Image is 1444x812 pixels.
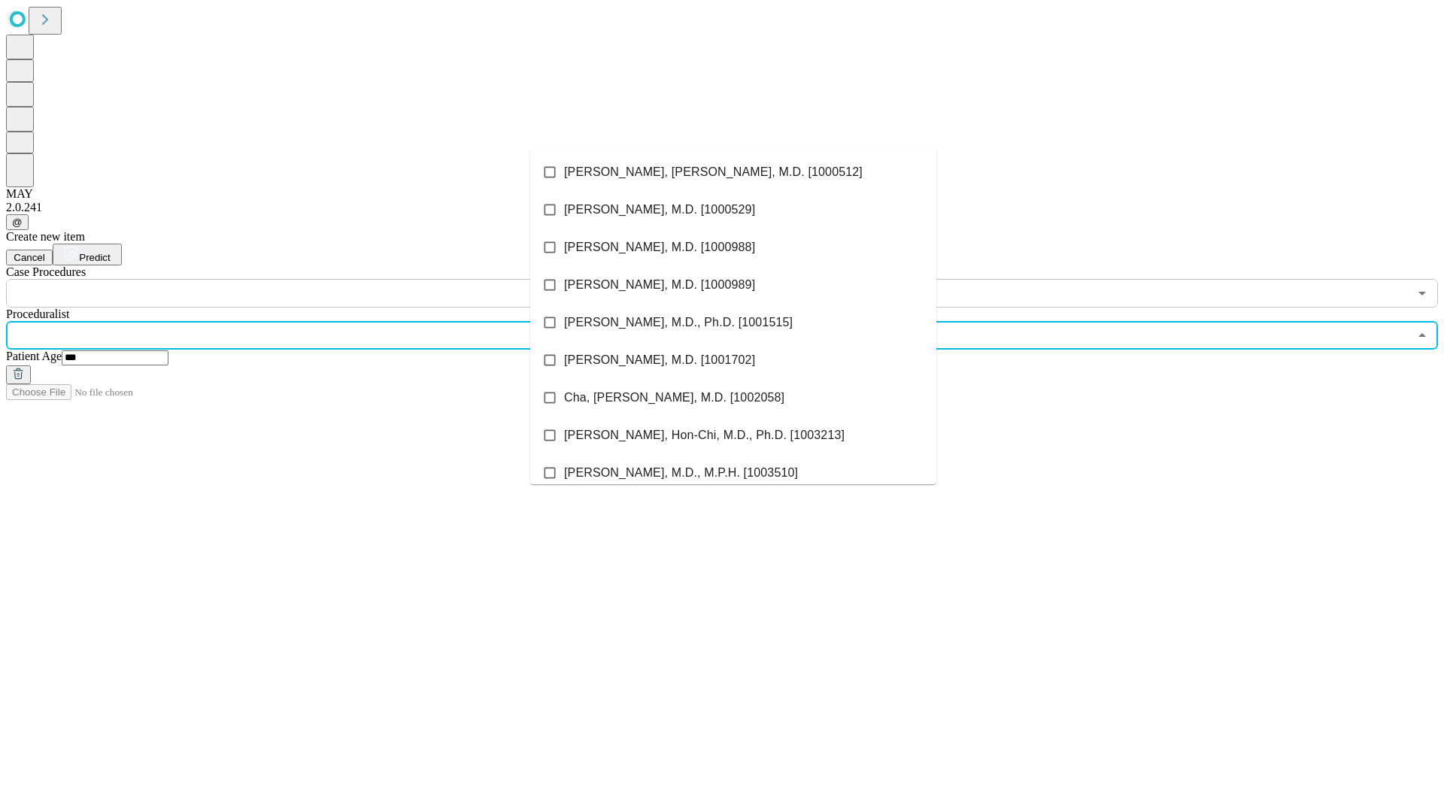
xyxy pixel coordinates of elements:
[564,163,863,181] span: [PERSON_NAME], [PERSON_NAME], M.D. [1000512]
[564,464,798,482] span: [PERSON_NAME], M.D., M.P.H. [1003510]
[564,426,845,444] span: [PERSON_NAME], Hon-Chi, M.D., Ph.D. [1003213]
[6,250,53,265] button: Cancel
[564,276,755,294] span: [PERSON_NAME], M.D. [1000989]
[564,201,755,219] span: [PERSON_NAME], M.D. [1000529]
[564,238,755,256] span: [PERSON_NAME], M.D. [1000988]
[14,252,45,263] span: Cancel
[53,244,122,265] button: Predict
[564,314,793,332] span: [PERSON_NAME], M.D., Ph.D. [1001515]
[6,187,1438,201] div: MAY
[6,214,29,230] button: @
[6,265,86,278] span: Scheduled Procedure
[6,350,62,362] span: Patient Age
[564,389,784,407] span: Cha, [PERSON_NAME], M.D. [1002058]
[1412,283,1433,304] button: Open
[12,217,23,228] span: @
[6,308,69,320] span: Proceduralist
[79,252,110,263] span: Predict
[564,351,755,369] span: [PERSON_NAME], M.D. [1001702]
[6,230,85,243] span: Create new item
[1412,325,1433,346] button: Close
[6,201,1438,214] div: 2.0.241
